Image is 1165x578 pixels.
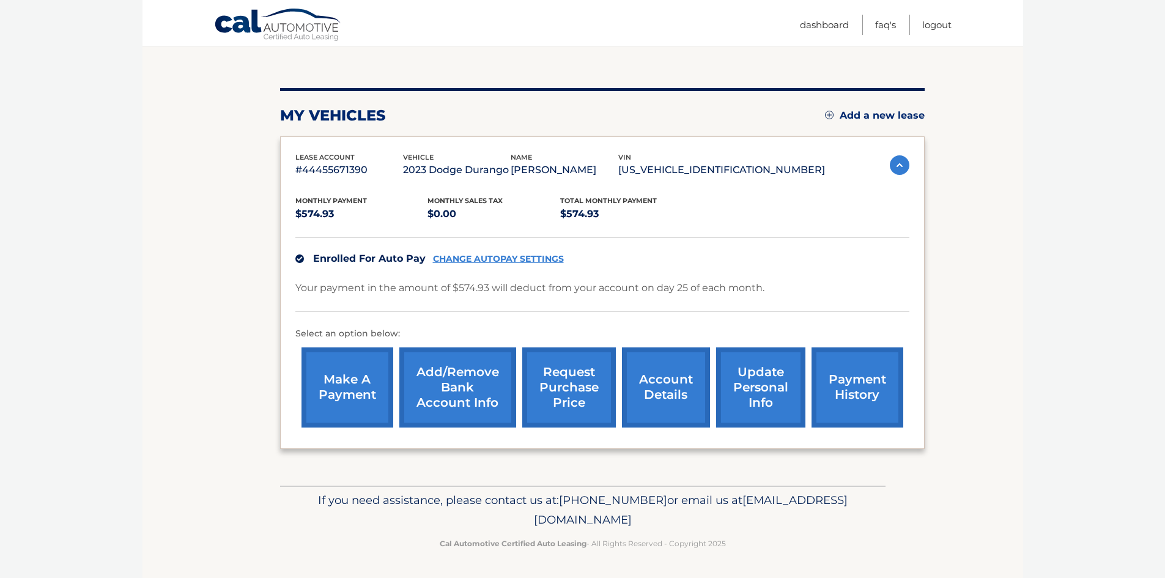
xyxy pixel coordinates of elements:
[618,161,825,179] p: [US_VEHICLE_IDENTIFICATION_NUMBER]
[440,539,586,548] strong: Cal Automotive Certified Auto Leasing
[280,106,386,125] h2: my vehicles
[214,8,342,43] a: Cal Automotive
[511,161,618,179] p: [PERSON_NAME]
[559,493,667,507] span: [PHONE_NUMBER]
[399,347,516,428] a: Add/Remove bank account info
[288,537,878,550] p: - All Rights Reserved - Copyright 2025
[825,109,925,122] a: Add a new lease
[560,206,693,223] p: $574.93
[295,161,403,179] p: #44455671390
[622,347,710,428] a: account details
[295,153,355,161] span: lease account
[427,196,503,205] span: Monthly sales Tax
[890,155,909,175] img: accordion-active.svg
[800,15,849,35] a: Dashboard
[295,206,428,223] p: $574.93
[295,196,367,205] span: Monthly Payment
[716,347,805,428] a: update personal info
[295,280,764,297] p: Your payment in the amount of $574.93 will deduct from your account on day 25 of each month.
[875,15,896,35] a: FAQ's
[522,347,616,428] a: request purchase price
[511,153,532,161] span: name
[301,347,393,428] a: make a payment
[812,347,903,428] a: payment history
[295,254,304,263] img: check.svg
[825,111,834,119] img: add.svg
[560,196,657,205] span: Total Monthly Payment
[403,153,434,161] span: vehicle
[295,327,909,341] p: Select an option below:
[618,153,631,161] span: vin
[403,161,511,179] p: 2023 Dodge Durango
[433,254,564,264] a: CHANGE AUTOPAY SETTINGS
[313,253,426,264] span: Enrolled For Auto Pay
[922,15,952,35] a: Logout
[427,206,560,223] p: $0.00
[288,491,878,530] p: If you need assistance, please contact us at: or email us at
